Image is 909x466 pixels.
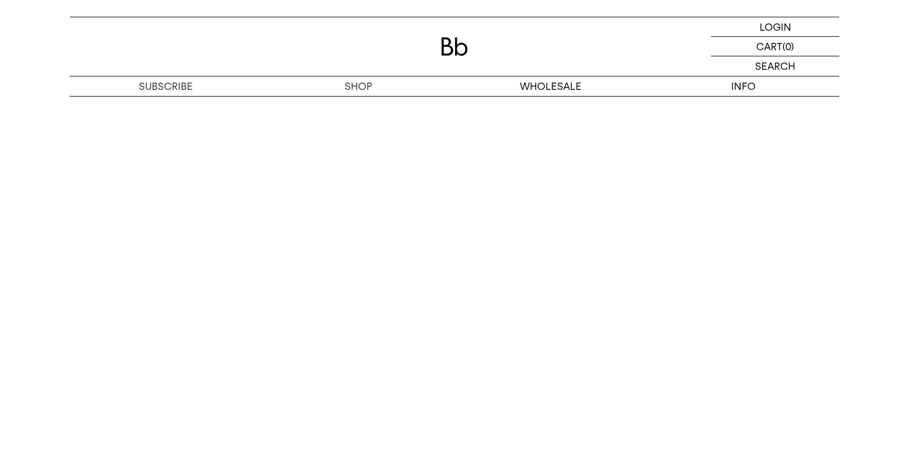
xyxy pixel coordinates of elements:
p: INFO [647,76,839,96]
p: SEARCH [755,56,795,76]
p: CART [756,37,782,56]
a: CART (0) [711,37,839,56]
a: SUBSCRIBE [70,76,262,96]
a: SHOP [262,76,454,96]
a: LOGIN [711,17,839,37]
img: 로고 [441,37,468,56]
p: LOGIN [760,17,791,36]
p: (0) [782,37,794,56]
p: WHOLESALE [454,76,647,96]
